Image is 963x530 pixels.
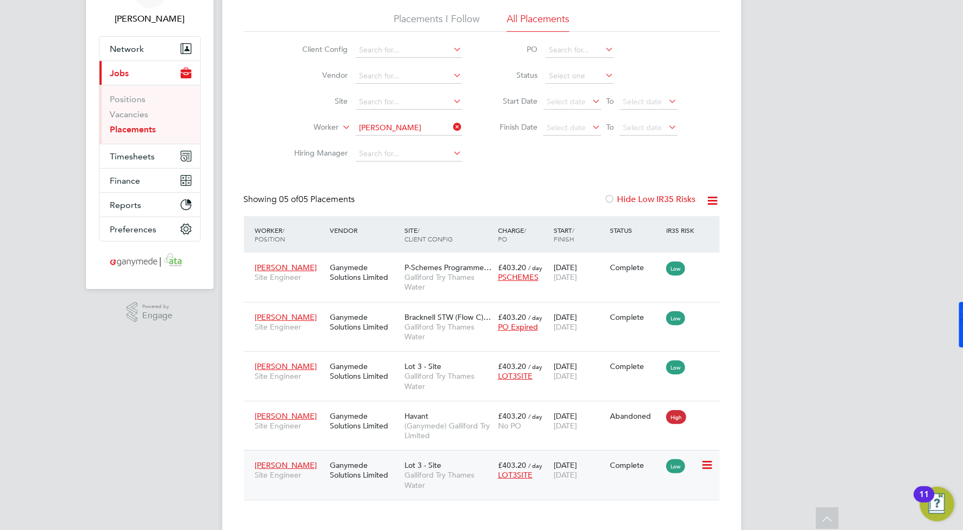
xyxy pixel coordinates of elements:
[498,312,526,322] span: £403.20
[255,312,317,322] span: [PERSON_NAME]
[99,169,200,192] button: Finance
[528,313,542,321] span: / day
[554,371,577,381] span: [DATE]
[327,356,402,386] div: Ganymede Solutions Limited
[607,220,663,240] div: Status
[528,412,542,420] span: / day
[404,263,492,272] span: P-Schemes Programme…
[498,226,526,243] span: / PO
[253,454,720,464] a: [PERSON_NAME]Site EngineerGanymede Solutions LimitedLot 3 - SiteGalliford Try Thames Water£403.20...
[666,261,685,276] span: Low
[495,220,552,249] div: Charge
[142,311,172,320] span: Engage
[623,123,662,132] span: Select date
[546,69,614,84] input: Select one
[255,272,324,282] span: Site Engineer
[127,302,172,323] a: Powered byEngage
[498,411,526,421] span: £403.20
[528,363,542,371] span: / day
[110,109,149,119] a: Vacancies
[286,148,348,158] label: Hiring Manager
[99,61,200,85] button: Jobs
[489,96,538,106] label: Start Date
[920,487,954,521] button: Open Resource Center, 11 new notifications
[666,410,686,424] span: High
[280,194,355,205] span: 05 Placements
[356,43,462,58] input: Search for...
[610,411,661,421] div: Abandoned
[666,311,685,325] span: Low
[327,455,402,485] div: Ganymede Solutions Limited
[286,70,348,80] label: Vendor
[610,263,661,272] div: Complete
[554,322,577,332] span: [DATE]
[551,356,607,386] div: [DATE]
[498,421,521,431] span: No PO
[404,322,493,341] span: Galliford Try Thames Water
[255,322,324,332] span: Site Engineer
[623,97,662,106] span: Select date
[142,302,172,311] span: Powered by
[253,257,720,266] a: [PERSON_NAME]Site EngineerGanymede Solutions LimitedP-Schemes Programme…Galliford Try Thames Wate...
[280,194,299,205] span: 05 of
[255,226,285,243] span: / Position
[356,69,462,84] input: Search for...
[404,421,493,440] span: (Ganymede) Galliford Try Limited
[327,220,402,240] div: Vendor
[255,371,324,381] span: Site Engineer
[498,322,538,332] span: PO Expired
[554,470,577,480] span: [DATE]
[498,470,533,480] span: LOT3SITE
[99,85,200,144] div: Jobs
[605,194,696,205] label: Hide Low IR35 Risks
[253,306,720,316] a: [PERSON_NAME]Site EngineerGanymede Solutions LimitedBracknell STW (Flow C)…Galliford Try Thames W...
[110,176,141,186] span: Finance
[286,44,348,54] label: Client Config
[528,264,542,272] span: / day
[507,12,569,32] li: All Placements
[404,460,441,470] span: Lot 3 - Site
[554,226,574,243] span: / Finish
[498,272,539,282] span: PSCHEMES
[489,122,538,132] label: Finish Date
[255,470,324,480] span: Site Engineer
[404,272,493,292] span: Galliford Try Thames Water
[394,12,480,32] li: Placements I Follow
[404,361,441,371] span: Lot 3 - Site
[404,226,453,243] span: / Client Config
[99,12,201,25] span: William Heath
[327,406,402,436] div: Ganymede Solutions Limited
[489,70,538,80] label: Status
[356,95,462,110] input: Search for...
[404,411,428,421] span: Havant
[356,120,462,136] input: Search for...
[327,307,402,337] div: Ganymede Solutions Limited
[554,421,577,431] span: [DATE]
[551,406,607,436] div: [DATE]
[666,360,685,374] span: Low
[610,361,661,371] div: Complete
[110,68,129,78] span: Jobs
[528,461,542,469] span: / day
[551,455,607,485] div: [DATE]
[99,193,200,217] button: Reports
[99,217,200,241] button: Preferences
[255,263,317,272] span: [PERSON_NAME]
[110,224,157,234] span: Preferences
[277,122,339,133] label: Worker
[253,405,720,414] a: [PERSON_NAME]Site EngineerGanymede Solutions LimitedHavant(Ganymede) Galliford Try Limited£403.20...
[404,470,493,489] span: Galliford Try Thames Water
[404,312,491,322] span: Bracknell STW (Flow C)…
[110,200,142,210] span: Reports
[99,144,200,168] button: Timesheets
[253,355,720,365] a: [PERSON_NAME]Site EngineerGanymede Solutions LimitedLot 3 - SiteGalliford Try Thames Water£403.20...
[546,43,614,58] input: Search for...
[554,272,577,282] span: [DATE]
[110,124,156,135] a: Placements
[551,307,607,337] div: [DATE]
[356,146,462,162] input: Search for...
[255,421,324,431] span: Site Engineer
[110,151,155,162] span: Timesheets
[663,220,701,240] div: IR35 Risk
[255,361,317,371] span: [PERSON_NAME]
